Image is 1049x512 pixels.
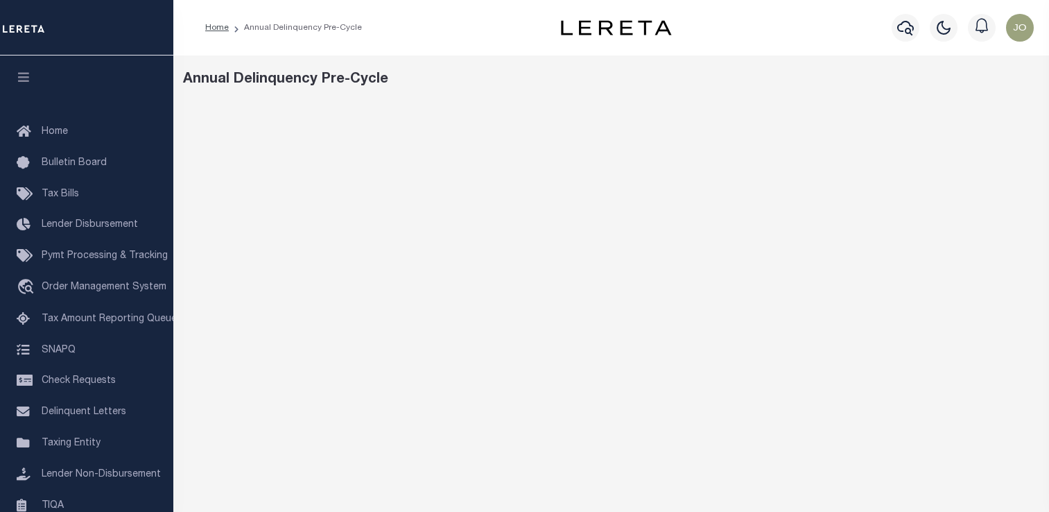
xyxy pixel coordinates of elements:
[42,282,166,292] span: Order Management System
[42,158,107,168] span: Bulletin Board
[42,376,116,386] span: Check Requests
[42,314,177,324] span: Tax Amount Reporting Queue
[42,251,168,261] span: Pymt Processing & Tracking
[183,69,1040,90] div: Annual Delinquency Pre-Cycle
[42,345,76,355] span: SNAPQ
[42,407,126,417] span: Delinquent Letters
[42,189,79,199] span: Tax Bills
[42,438,101,448] span: Taxing Entity
[42,127,68,137] span: Home
[205,24,229,32] a: Home
[561,20,672,35] img: logo-dark.svg
[42,470,161,479] span: Lender Non-Disbursement
[17,279,39,297] i: travel_explore
[1006,14,1034,42] img: svg+xml;base64,PHN2ZyB4bWxucz0iaHR0cDovL3d3dy53My5vcmcvMjAwMC9zdmciIHBvaW50ZXItZXZlbnRzPSJub25lIi...
[42,500,64,510] span: TIQA
[229,22,362,34] li: Annual Delinquency Pre-Cycle
[42,220,138,230] span: Lender Disbursement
